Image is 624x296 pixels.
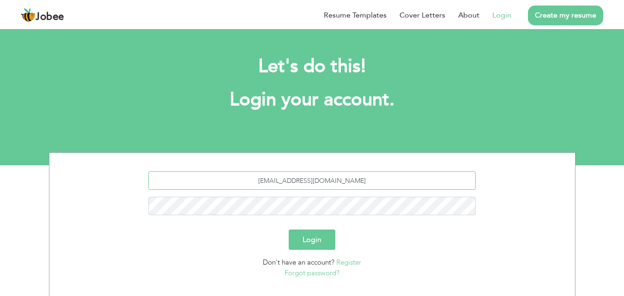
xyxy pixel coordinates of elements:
[324,10,387,21] a: Resume Templates
[21,8,36,23] img: jobee.io
[458,10,479,21] a: About
[289,230,335,250] button: Login
[63,88,562,112] h1: Login your account.
[285,268,339,278] a: Forgot password?
[21,8,64,23] a: Jobee
[63,54,562,79] h2: Let's do this!
[400,10,445,21] a: Cover Letters
[528,6,603,25] a: Create my resume
[492,10,511,21] a: Login
[36,12,64,22] span: Jobee
[336,258,361,267] a: Register
[263,258,334,267] span: Don't have an account?
[148,171,476,190] input: Email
